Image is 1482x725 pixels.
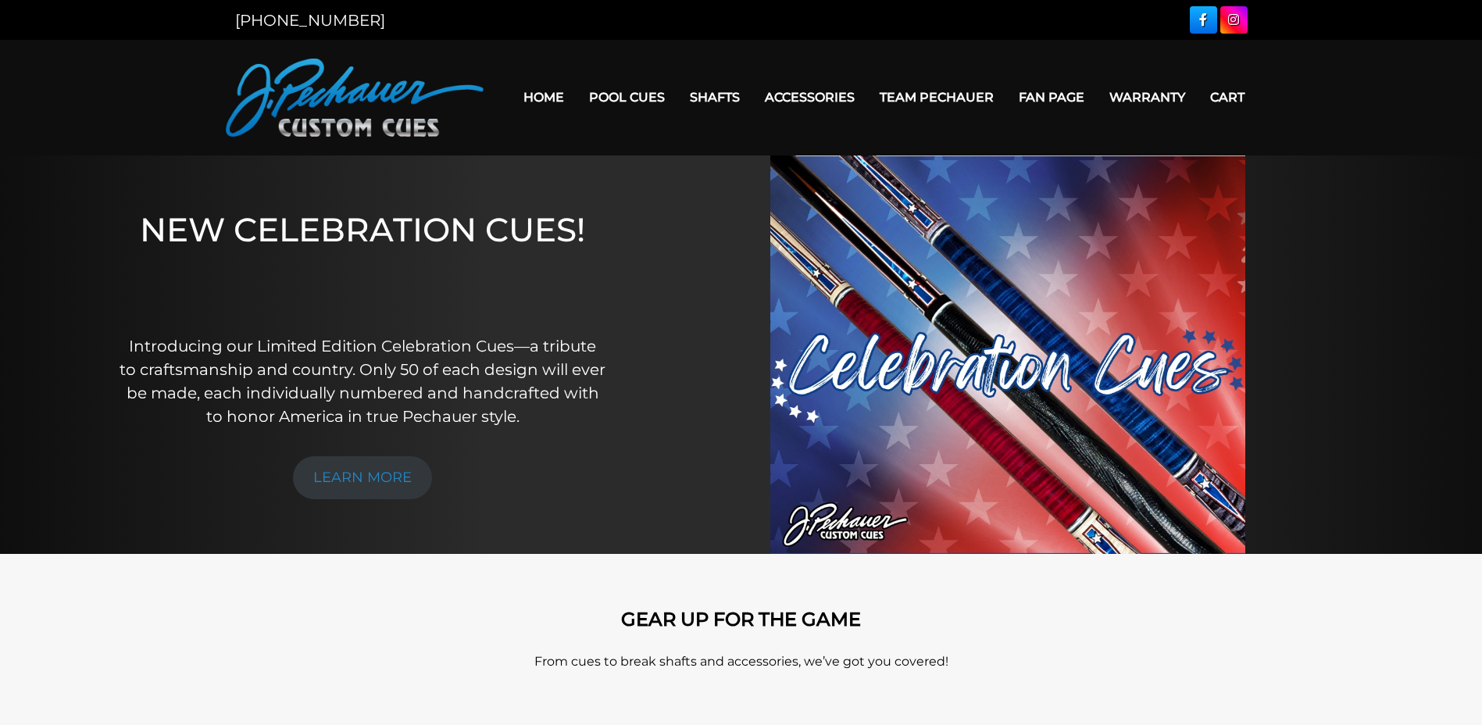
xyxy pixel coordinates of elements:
[577,77,677,117] a: Pool Cues
[119,334,606,428] p: Introducing our Limited Edition Celebration Cues—a tribute to craftsmanship and country. Only 50 ...
[1198,77,1257,117] a: Cart
[1097,77,1198,117] a: Warranty
[119,210,606,312] h1: NEW CELEBRATION CUES!
[867,77,1006,117] a: Team Pechauer
[1006,77,1097,117] a: Fan Page
[226,59,484,137] img: Pechauer Custom Cues
[677,77,752,117] a: Shafts
[235,11,385,30] a: [PHONE_NUMBER]
[752,77,867,117] a: Accessories
[511,77,577,117] a: Home
[621,608,861,630] strong: GEAR UP FOR THE GAME
[296,652,1187,671] p: From cues to break shafts and accessories, we’ve got you covered!
[293,456,432,499] a: LEARN MORE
